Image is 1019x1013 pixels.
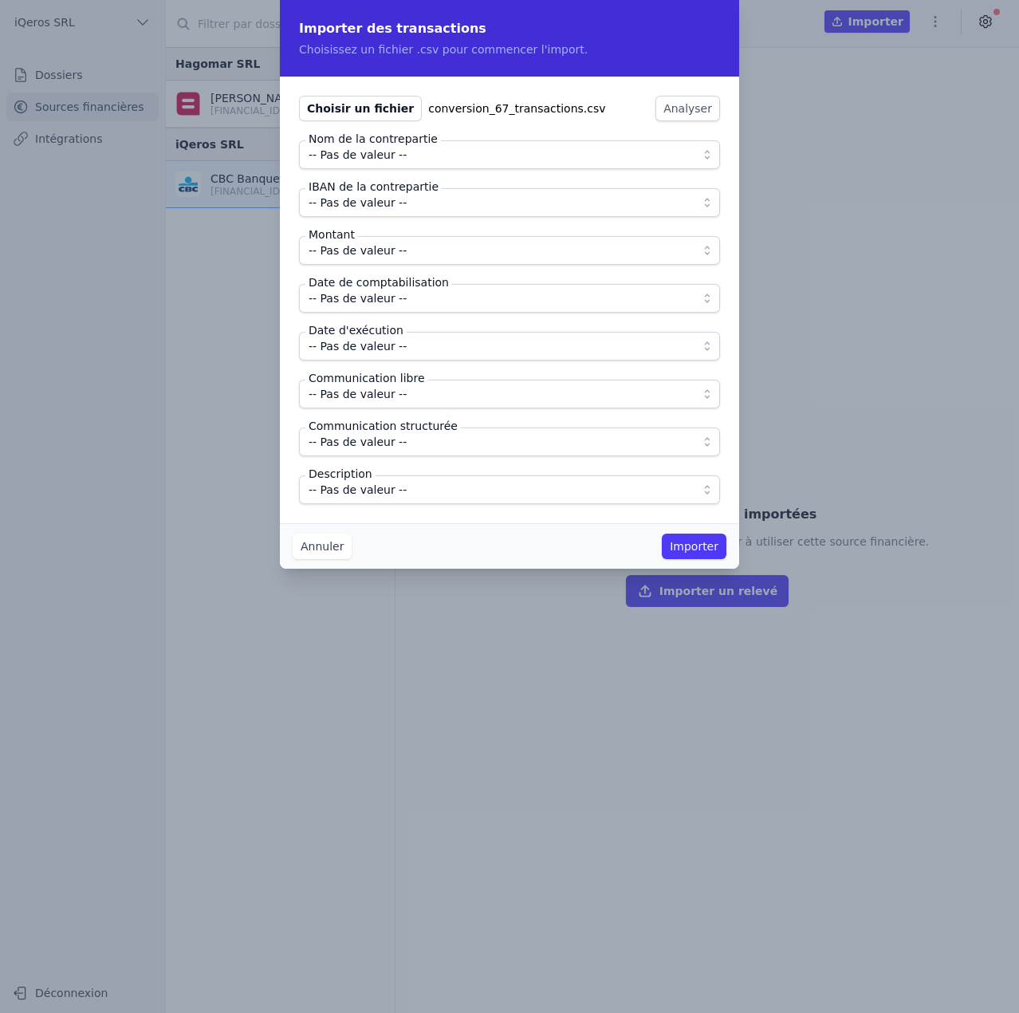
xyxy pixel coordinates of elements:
button: -- Pas de valeur -- [299,475,720,504]
button: -- Pas de valeur -- [299,236,720,265]
label: Nom de la contrepartie [305,131,441,147]
span: conversion_67_transactions.csv [428,101,605,116]
label: Date d'exécution [305,322,407,338]
button: -- Pas de valeur -- [299,380,720,408]
span: -- Pas de valeur -- [309,337,407,356]
span: -- Pas de valeur -- [309,432,407,451]
label: IBAN de la contrepartie [305,179,442,195]
button: -- Pas de valeur -- [299,284,720,313]
label: Montant [305,227,358,242]
p: Choisissez un fichier .csv pour commencer l'import. [299,41,720,57]
button: -- Pas de valeur -- [299,140,720,169]
span: -- Pas de valeur -- [309,241,407,260]
button: -- Pas de valeur -- [299,428,720,456]
h2: Importer des transactions [299,19,720,38]
label: Communication libre [305,370,428,386]
button: -- Pas de valeur -- [299,188,720,217]
button: Importer [662,534,726,559]
label: Date de comptabilisation [305,274,452,290]
span: -- Pas de valeur -- [309,384,407,404]
button: Analyser [655,96,720,121]
span: Choisir un fichier [299,96,422,121]
button: Annuler [293,534,352,559]
span: -- Pas de valeur -- [309,145,407,164]
span: -- Pas de valeur -- [309,480,407,499]
button: -- Pas de valeur -- [299,332,720,361]
span: -- Pas de valeur -- [309,193,407,212]
label: Description [305,466,376,482]
span: -- Pas de valeur -- [309,289,407,308]
label: Communication structurée [305,418,461,434]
